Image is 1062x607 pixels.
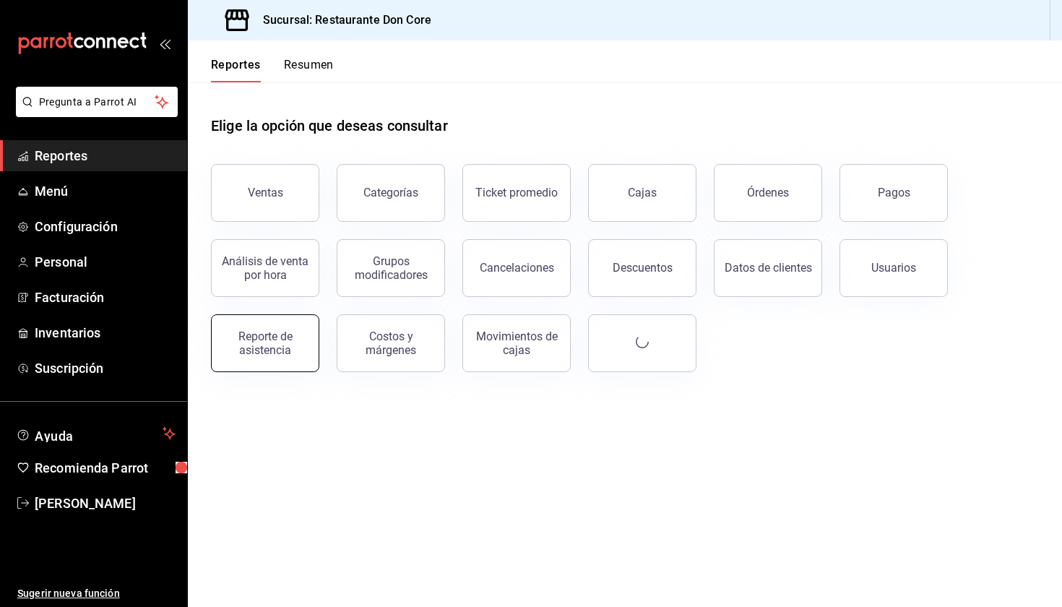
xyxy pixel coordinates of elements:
[337,239,445,297] button: Grupos modificadores
[211,314,319,372] button: Reporte de asistencia
[10,105,178,120] a: Pregunta a Parrot AI
[871,261,916,275] div: Usuarios
[211,164,319,222] button: Ventas
[211,58,334,82] div: navigation tabs
[346,330,436,357] div: Costos y márgenes
[35,494,176,513] span: [PERSON_NAME]
[220,254,310,282] div: Análisis de venta por hora
[211,115,448,137] h1: Elige la opción que deseas consultar
[363,186,418,199] div: Categorías
[462,164,571,222] button: Ticket promedio
[462,239,571,297] button: Cancelaciones
[337,314,445,372] button: Costos y márgenes
[462,314,571,372] button: Movimientos de cajas
[35,252,176,272] span: Personal
[878,186,910,199] div: Pagos
[35,181,176,201] span: Menú
[35,458,176,478] span: Recomienda Parrot
[284,58,334,82] button: Resumen
[16,87,178,117] button: Pregunta a Parrot AI
[480,261,554,275] div: Cancelaciones
[35,217,176,236] span: Configuración
[35,288,176,307] span: Facturación
[248,186,283,199] div: Ventas
[588,239,696,297] button: Descuentos
[714,239,822,297] button: Datos de clientes
[211,239,319,297] button: Análisis de venta por hora
[220,330,310,357] div: Reporte de asistencia
[628,186,657,199] div: Cajas
[159,38,170,49] button: open_drawer_menu
[35,358,176,378] span: Suscripción
[39,95,155,110] span: Pregunta a Parrot AI
[251,12,431,29] h3: Sucursal: Restaurante Don Core
[35,323,176,343] span: Inventarios
[839,164,948,222] button: Pagos
[346,254,436,282] div: Grupos modificadores
[17,586,176,601] span: Sugerir nueva función
[337,164,445,222] button: Categorías
[613,261,673,275] div: Descuentos
[747,186,789,199] div: Órdenes
[475,186,558,199] div: Ticket promedio
[472,330,561,357] div: Movimientos de cajas
[35,146,176,165] span: Reportes
[211,58,261,82] button: Reportes
[714,164,822,222] button: Órdenes
[725,261,812,275] div: Datos de clientes
[839,239,948,297] button: Usuarios
[35,425,157,442] span: Ayuda
[588,164,696,222] button: Cajas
